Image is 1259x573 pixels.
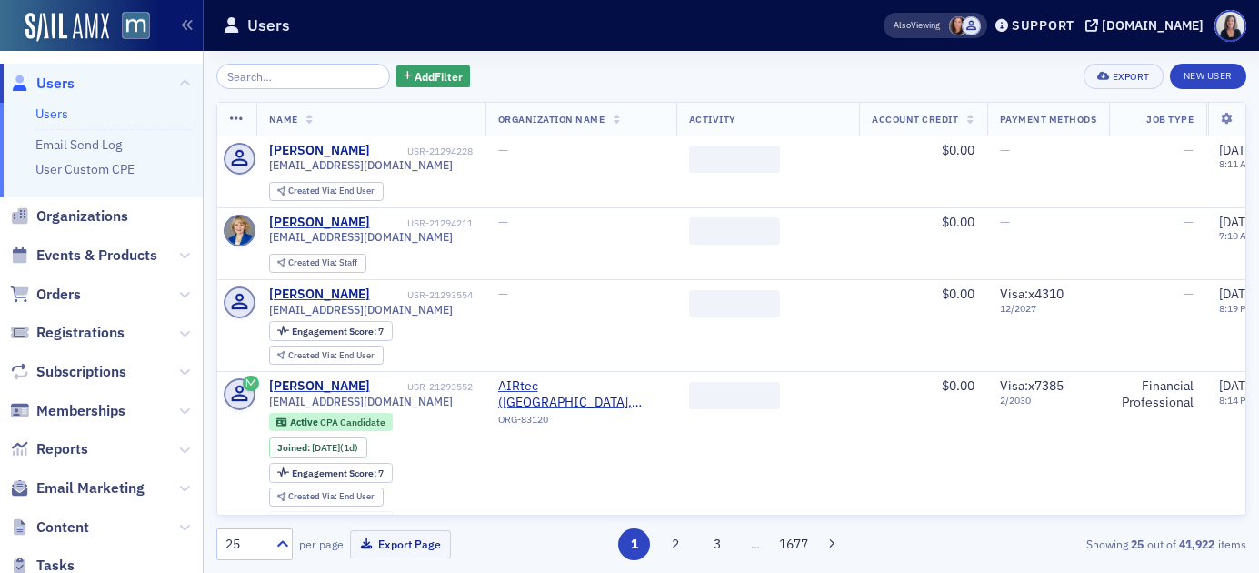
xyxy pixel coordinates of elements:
[1113,72,1150,82] div: Export
[288,351,375,361] div: End User
[1000,113,1097,126] span: Payment Methods
[312,441,340,454] span: [DATE]
[1102,17,1204,34] div: [DOMAIN_NAME]
[498,378,664,410] a: AIRtec ([GEOGRAPHIC_DATA], [GEOGRAPHIC_DATA])
[1000,142,1010,158] span: —
[962,16,981,35] span: Justin Chase
[689,217,780,245] span: ‌
[498,142,508,158] span: —
[10,246,157,266] a: Events & Products
[498,286,508,302] span: —
[269,437,367,457] div: Joined: 2025-09-02 00:00:00
[1128,536,1147,552] strong: 25
[1219,157,1254,170] time: 8:11 AM
[269,378,370,395] a: [PERSON_NAME]
[1146,113,1194,126] span: Job Type
[777,528,809,560] button: 1677
[10,478,145,498] a: Email Marketing
[109,12,150,43] a: View Homepage
[689,113,736,126] span: Activity
[288,258,357,268] div: Staff
[660,528,692,560] button: 2
[10,74,75,94] a: Users
[396,65,471,88] button: AddFilter
[1000,214,1010,230] span: —
[498,414,664,432] div: ORG-83120
[498,113,605,126] span: Organization Name
[36,362,126,382] span: Subscriptions
[25,13,109,42] img: SailAMX
[689,290,780,317] span: ‌
[1184,142,1194,158] span: —
[36,401,125,421] span: Memberships
[288,186,375,196] div: End User
[288,492,375,502] div: End User
[247,15,290,36] h1: Users
[1012,17,1074,34] div: Support
[942,214,974,230] span: $0.00
[269,254,366,273] div: Created Via: Staff
[292,325,378,337] span: Engagement Score :
[269,488,384,507] div: Created Via: End User
[35,161,135,177] a: User Custom CPE
[320,416,385,428] span: CPA Candidate
[10,518,89,538] a: Content
[269,286,370,303] a: [PERSON_NAME]
[269,346,384,365] div: Created Via: End User
[915,536,1246,552] div: Showing out of items
[10,206,128,226] a: Organizations
[1122,378,1194,410] div: Financial Professional
[1176,536,1218,552] strong: 41,922
[1084,64,1163,89] button: Export
[312,442,358,454] div: (1d)
[350,530,451,558] button: Export Page
[292,467,378,479] span: Engagement Score :
[290,416,320,428] span: Active
[1184,286,1194,302] span: —
[299,536,344,552] label: per page
[36,518,89,538] span: Content
[292,327,384,337] div: 7
[373,381,473,393] div: USR-21293552
[1184,214,1194,230] span: —
[10,401,125,421] a: Memberships
[35,136,122,153] a: Email Send Log
[36,285,81,305] span: Orders
[10,285,81,305] a: Orders
[269,463,393,483] div: Engagement Score: 7
[269,321,393,341] div: Engagement Score: 7
[689,146,780,173] span: ‌
[36,478,145,498] span: Email Marketing
[1000,303,1097,315] span: 12 / 2027
[498,214,508,230] span: —
[36,74,75,94] span: Users
[373,289,473,301] div: USR-21293554
[498,378,664,410] span: AIRtec (Hollywood, MD)
[1219,302,1254,315] time: 8:19 PM
[269,230,453,244] span: [EMAIL_ADDRESS][DOMAIN_NAME]
[894,19,911,31] div: Also
[1170,64,1246,89] a: New User
[276,417,385,428] a: Active CPA Candidate
[1219,142,1256,158] span: [DATE]
[288,185,339,196] span: Created Via :
[373,217,473,229] div: USR-21294211
[1219,286,1256,302] span: [DATE]
[269,182,384,201] div: Created Via: End User
[1000,286,1064,302] span: Visa : x4310
[1214,10,1246,42] span: Profile
[269,303,453,317] span: [EMAIL_ADDRESS][DOMAIN_NAME]
[618,528,650,560] button: 1
[269,143,370,159] a: [PERSON_NAME]
[1085,19,1210,32] button: [DOMAIN_NAME]
[269,215,370,231] a: [PERSON_NAME]
[277,442,312,454] span: Joined :
[942,377,974,394] span: $0.00
[269,158,453,172] span: [EMAIL_ADDRESS][DOMAIN_NAME]
[269,413,394,431] div: Active: Active: CPA Candidate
